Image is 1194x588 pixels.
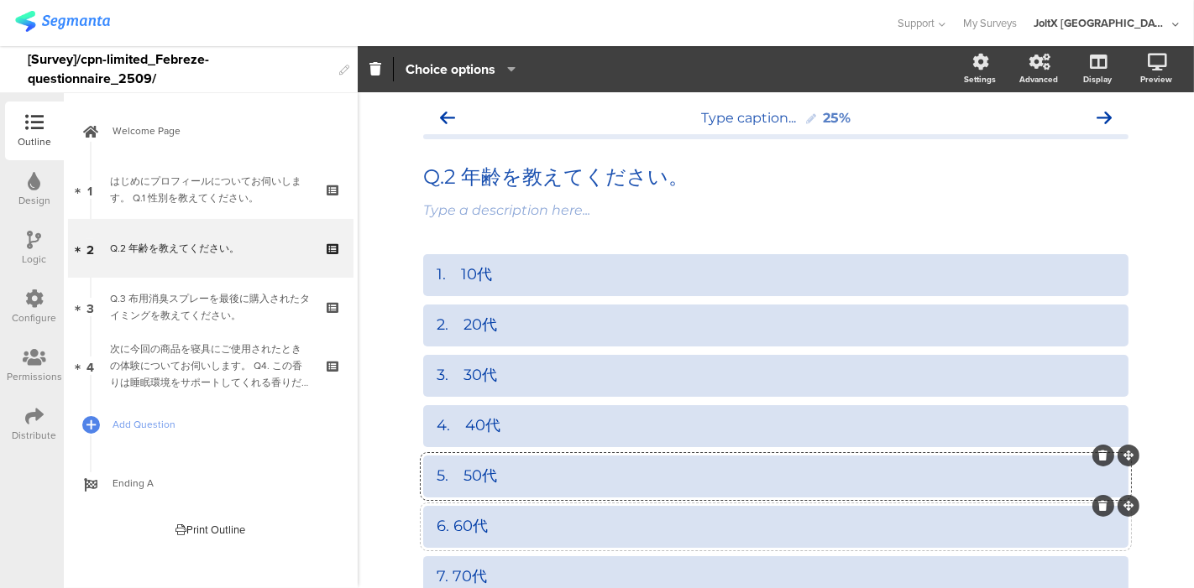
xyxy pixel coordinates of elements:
div: Settings [964,73,996,86]
span: Type caption... [701,110,796,126]
span: Welcome Page [113,122,327,139]
div: Type a description here... [423,202,1129,218]
a: Ending A [68,454,353,513]
div: はじめにプロフィールについてお伺いします。 Q.1 性別を教えてください。 [110,173,311,206]
span: 4 [86,356,94,375]
div: Preview [1140,73,1172,86]
div: 6. 60代 [437,517,1115,536]
div: 4. 40代 [437,416,1115,435]
div: Permissions [7,369,62,384]
span: Support [898,15,935,31]
div: 1. 10代 [437,265,1115,284]
div: 5. 50代 [437,466,1115,486]
div: Display [1083,73,1112,86]
div: Design [18,193,50,208]
p: Q.2 年齢を教えてください。 [423,164,1129,190]
div: 25% [823,110,851,126]
div: [Survey]/cpn-limited_Febreze-questionnaire_2509/ [28,46,331,92]
a: 1 はじめにプロフィールについてお伺いします。 Q.1 性別を教えてください。 [68,160,353,219]
a: 3 Q.3 布用消臭スプレーを最後に購入されたタイミングを教えてください。 [68,278,353,336]
span: 3 [86,298,94,316]
div: Configure [13,310,57,325]
span: 2 [86,239,94,258]
div: 3. 30代 [437,366,1115,385]
a: Welcome Page [68,101,353,160]
div: Advanced [1019,73,1058,86]
div: Q.3 布用消臭スプレーを最後に購入されたタイミングを教えてください。 [110,290,311,324]
img: segmanta logo [15,11,110,32]
div: Distribute [13,428,57,443]
div: JoltX [GEOGRAPHIC_DATA] [1034,15,1168,31]
div: 7. 70代 [437,567,1115,586]
span: Ending A [113,475,327,492]
a: 2 Q.2 年齢を教えてください。 [68,219,353,278]
span: 1 [88,180,93,199]
div: 2. 20代 [437,315,1115,335]
div: Logic [23,252,47,267]
div: Q.2 年齢を教えてください。 [110,240,311,257]
a: 4 次に今回の商品を寝具にご使用されたときの体験についてお伺いします。 Q4. この香りは睡眠環境をサポートしてくれる香りだと感じましたか？ [68,336,353,395]
div: 次に今回の商品を寝具にご使用されたときの体験についてお伺いします。 Q4. この香りは睡眠環境をサポートしてくれる香りだと感じましたか？ [110,341,311,391]
button: Choice options [405,51,516,87]
span: Choice options [406,60,495,79]
div: Print Outline [176,522,246,538]
span: Add Question [113,416,327,433]
div: Outline [18,134,51,149]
